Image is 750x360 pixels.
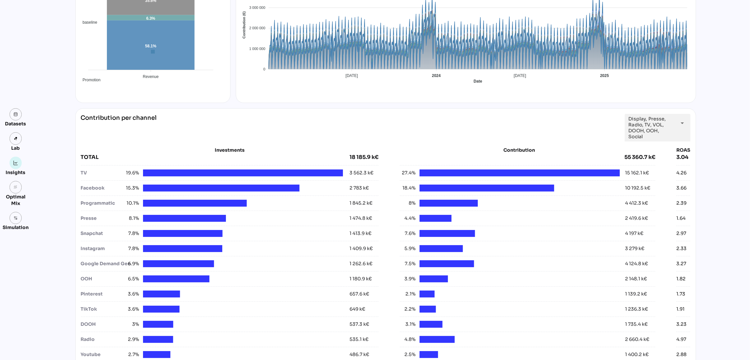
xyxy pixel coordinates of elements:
span: Display, Presse, Radio, TV, VOL, DOOH, OOH, Social [629,116,675,140]
div: 1 180.9 k€ [350,275,372,282]
div: 2.39 [676,200,687,207]
span: 6.5% [123,275,139,282]
span: 7.6% [400,230,416,237]
span: baseline [78,20,97,25]
tspan: 1 000 000 [249,47,265,51]
div: Snapchat [81,230,123,237]
tspan: 0 [263,67,265,71]
div: 2.97 [676,230,686,237]
span: 19.6% [123,169,139,176]
div: Instagram [81,245,123,252]
div: 4.97 [676,336,686,343]
div: 2 419.6 k€ [625,215,648,222]
div: 1 400.2 k€ [625,351,649,358]
i: grain [13,185,18,190]
div: Facebook [81,185,123,192]
div: Contribution [416,147,622,153]
div: 1.91 [676,306,685,313]
tspan: Revenue [143,74,158,79]
div: Radio [81,336,123,343]
span: 27.4% [400,169,416,176]
div: 3.66 [676,185,687,192]
div: TV [81,169,123,176]
span: 8.1% [123,215,139,222]
div: Investments [81,147,379,153]
img: lab.svg [13,136,18,141]
tspan: 2025 [600,73,609,78]
span: 8% [400,200,416,207]
span: 2.5% [400,351,416,358]
tspan: 3 000 000 [249,6,265,10]
div: Pinterest [81,291,123,297]
div: 4 124.8 k€ [625,260,648,267]
div: 1 413.9 k€ [350,230,372,237]
img: data.svg [13,112,18,117]
div: OOH [81,275,123,282]
span: 2.2% [400,306,416,313]
span: 7.8% [123,245,139,252]
div: 535.1 k€ [350,336,369,343]
div: TOTAL [81,153,350,161]
div: Insights [6,169,26,176]
div: 1 409.9 k€ [350,245,373,252]
img: settings.svg [13,216,18,220]
span: 15.3% [123,185,139,192]
div: 18 185.9 k€ [350,153,378,161]
div: 2 148.1 k€ [625,275,647,282]
div: 657.6 k€ [350,291,369,297]
div: 1 845.2 k€ [350,200,373,207]
div: 649 k€ [350,306,365,313]
div: 4.26 [676,169,687,176]
div: 3 279 k€ [625,245,644,252]
div: 55 360.7 k€ [624,153,655,161]
span: 10.1% [123,200,139,207]
div: TikTok [81,306,123,313]
span: 4.4% [400,215,416,222]
div: Youtube [81,351,123,358]
span: 7.8% [123,230,139,237]
span: 2.7% [123,351,139,358]
div: 3 562.3 k€ [350,169,374,176]
div: Contribution per channel [81,114,157,141]
div: 486.7 k€ [350,351,369,358]
div: 1.82 [676,275,686,282]
img: graph.svg [13,161,18,165]
div: 3.27 [676,260,686,267]
div: 2 660.4 k€ [625,336,649,343]
div: Google Demand Gen [81,260,123,267]
span: 3% [123,321,139,328]
span: 6.9% [123,260,139,267]
div: Presse [81,215,123,222]
span: 5.9% [400,245,416,252]
div: 15 162.1 k€ [625,169,649,176]
div: Simulation [3,224,29,231]
div: Lab [9,145,23,151]
div: 1 262.6 k€ [350,260,373,267]
div: 2.88 [676,351,687,358]
div: 537.3 k€ [350,321,369,328]
div: DOOH [81,321,123,328]
div: 1 139.2 k€ [625,291,647,297]
i: arrow_drop_down [679,119,687,127]
div: ROAS [676,147,690,153]
div: 4 197 k€ [625,230,643,237]
div: 2 783 k€ [350,185,369,192]
div: 10 192.5 k€ [625,185,650,192]
div: Optimal Mix [3,193,29,207]
div: 1.64 [676,215,686,222]
tspan: [DATE] [345,73,358,78]
tspan: 2 000 000 [249,26,265,30]
div: 4 412.3 k€ [625,200,648,207]
div: Programmatic [81,200,123,207]
span: 2.9% [123,336,139,343]
div: Datasets [5,120,26,127]
div: 3.23 [676,321,687,328]
span: 7.5% [400,260,416,267]
span: 3.9% [400,275,416,282]
text: Date [473,79,482,84]
span: 3.6% [123,291,139,297]
span: Promotion [78,78,101,82]
tspan: 2024 [432,73,441,78]
span: 2.1% [400,291,416,297]
span: 3.1% [400,321,416,328]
